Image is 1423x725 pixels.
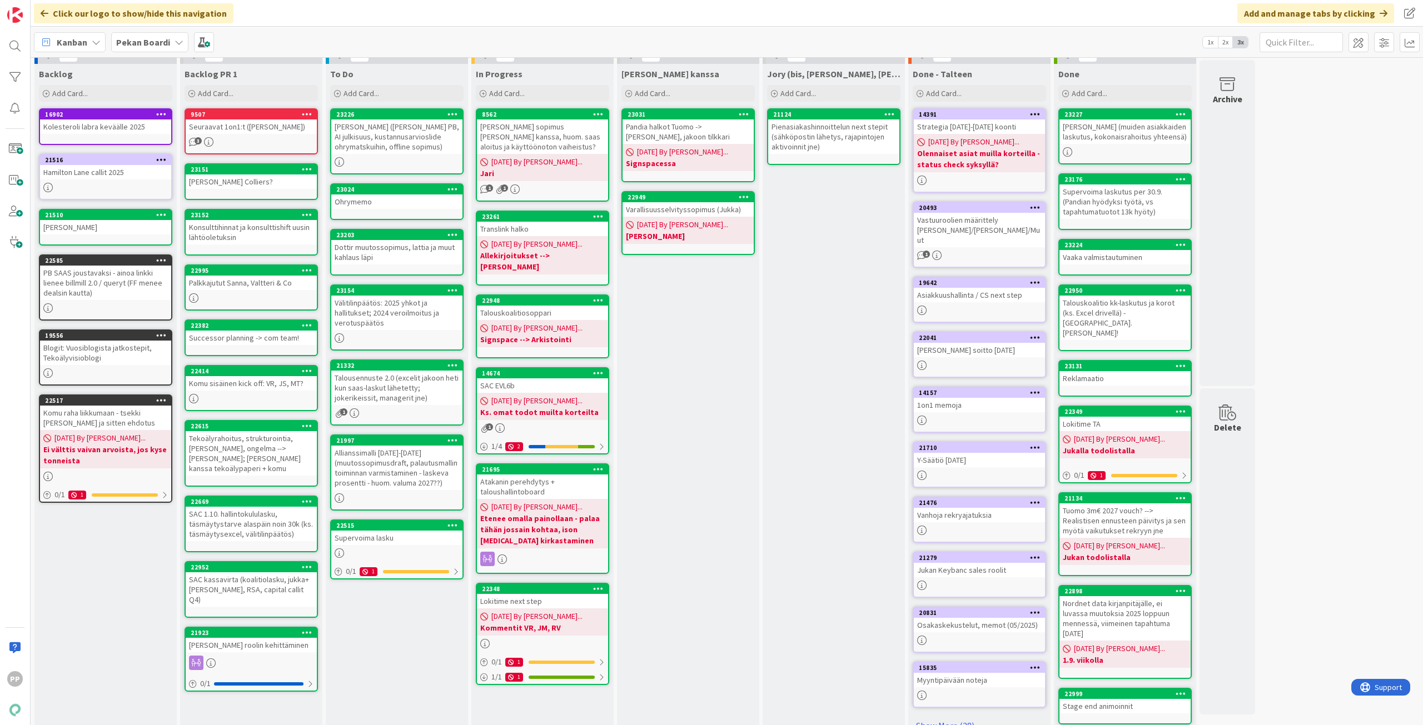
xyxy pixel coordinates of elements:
[40,396,171,406] div: 22517
[919,204,1045,212] div: 20493
[1059,407,1191,417] div: 22349
[626,231,750,242] b: [PERSON_NAME]
[773,111,899,118] div: 21124
[185,420,318,487] a: 22615Tekoälyrahoitus, strukturointia, [PERSON_NAME], ongelma --> [PERSON_NAME]; [PERSON_NAME] kan...
[186,638,317,652] div: [PERSON_NAME] roolin kehittäminen
[331,230,462,264] div: 23203Dottir muutossopimus, lattia ja muut kahlaus läpi
[45,156,171,164] div: 21516
[330,519,464,579] a: 22515Supervoima lasku0/11
[1074,540,1165,552] span: [DATE] By [PERSON_NAME]...
[623,119,754,144] div: Pandia halkot Tuomo -> [PERSON_NAME], jakoon tilkkari
[40,210,171,220] div: 21510
[186,497,317,541] div: 22669SAC 1.10. hallintokululasku, täsmäytystarve alaspäin noin 30k (ks. täsmäytysexcel, välitilin...
[914,203,1045,213] div: 20493
[919,609,1045,617] div: 20831
[1064,494,1191,502] div: 21134
[637,219,728,231] span: [DATE] By [PERSON_NAME]...
[477,594,608,608] div: Lokitime next step
[1059,361,1191,371] div: 23131
[331,436,462,490] div: 21997Allianssimalli [DATE]-[DATE] (muutossopimusdraft, palautusmallin toiminnan varmistaminen - l...
[476,211,609,286] a: 23261Translink halko[DATE] By [PERSON_NAME]...Allekirjoitukset --> [PERSON_NAME]
[191,629,317,637] div: 21923
[1059,417,1191,431] div: Lokitime TA
[186,210,317,244] div: 23152Konsulttihinnat ja konsulttishift uusin lähtöoletuksin
[1064,241,1191,249] div: 23224
[186,421,317,431] div: 22615
[923,251,930,258] span: 1
[40,109,171,134] div: 16902Kolesteroli labra keväälle 2025
[480,407,605,418] b: Ks. omat todot muilta korteilta
[476,367,609,454] a: 14674SAC EVL6b[DATE] By [PERSON_NAME]...Ks. omat todot muilta korteilta1/42
[477,464,608,474] div: 21695
[336,287,462,294] div: 23154
[186,321,317,331] div: 22382
[40,165,171,179] div: Hamilton Lane callit 2025
[505,442,523,451] div: 2
[914,278,1045,302] div: 19642Asiakkuushallinta / CS next step
[40,109,171,119] div: 16902
[330,359,464,426] a: 21332Talousennuste 2.0 (excelit jakoon heti kun saas-laskut lähetetty; jokerikeissit, managerit jne)
[191,498,317,506] div: 22669
[40,220,171,234] div: [PERSON_NAME]
[1059,503,1191,538] div: Tuomo 3m€ 2027 vouch? --> Realistisen ennusteen päivitys ja sen myötä vaikutukset rekryyn jne
[186,220,317,244] div: Konsulttihinnat ja konsulttishift uusin lähtöoletuksin
[40,488,171,502] div: 0/11
[623,109,754,144] div: 23031Pandia halkot Tuomo -> [PERSON_NAME], jakoon tilkkari
[919,389,1045,397] div: 14157
[623,109,754,119] div: 23031
[39,394,172,503] a: 22517Komu raha liikkumaan - tsekki [PERSON_NAME] ja sitten ehdotus[DATE] By [PERSON_NAME]...Ei vä...
[482,297,608,304] div: 22948
[186,331,317,345] div: Successor planning -> com team!
[621,191,755,255] a: 22949Varallisuusselvityssopimus (Jukka)[DATE] By [PERSON_NAME]...[PERSON_NAME]
[623,192,754,217] div: 22949Varallisuusselvityssopimus (Jukka)
[186,366,317,376] div: 22414
[477,296,608,306] div: 22948
[40,155,171,165] div: 21516
[1064,408,1191,416] div: 22349
[23,2,51,15] span: Support
[186,164,317,174] div: 23151
[186,266,317,290] div: 22995Palkkajutut Sanna, Valtteri & Co
[477,222,608,236] div: Translink halko
[1058,585,1192,679] a: 22898Nordnet data kirjanpitäjälle, ei luvassa muutoksia 2025 loppuun mennessä, viimeinen tapahtum...
[1074,433,1165,445] span: [DATE] By [PERSON_NAME]...
[1059,586,1191,596] div: 22898
[913,202,1046,268] a: 20493Vastuuroolien määrittely [PERSON_NAME]/[PERSON_NAME]/Muut
[186,119,317,134] div: Seuraavat 1on1:t ([PERSON_NAME])
[913,387,1046,433] a: 141571on1 memoja
[477,464,608,499] div: 21695Atakanin perehdytys + taloushallintoboard
[482,213,608,221] div: 23261
[913,277,1046,323] a: 19642Asiakkuushallinta / CS next step
[914,563,1045,577] div: Jukan Keybanc sales roolit
[476,463,609,574] a: 21695Atakanin perehdytys + taloushallintoboard[DATE] By [PERSON_NAME]...Etenee omalla painollaan ...
[40,406,171,430] div: Komu raha liikkumaan - tsekki [PERSON_NAME] ja sitten ehdotus
[330,108,464,174] a: 23226[PERSON_NAME] ([PERSON_NAME] PB, AI julkisuus, kustannusarvioslide ohrymatskuihin, offline s...
[1059,240,1191,250] div: 23224
[914,398,1045,412] div: 1on1 memoja
[1059,407,1191,431] div: 22349Lokitime TA
[635,88,670,98] span: Add Card...
[1059,468,1191,482] div: 0/11
[336,186,462,193] div: 23024
[39,209,172,246] a: 21510[PERSON_NAME]
[914,343,1045,357] div: [PERSON_NAME] soitto [DATE]
[185,209,318,256] a: 23152Konsulttihinnat ja konsulttishift uusin lähtöoletuksin
[331,119,462,154] div: [PERSON_NAME] ([PERSON_NAME] PB, AI julkisuus, kustannusarvioslide ohrymatskuihin, offline sopimus)
[185,627,318,692] a: 21923[PERSON_NAME] roolin kehittäminen0/1
[331,436,462,446] div: 21997
[913,607,1046,653] a: 20831Osakaskekustelut, memot (05/2025)
[185,496,318,552] a: 22669SAC 1.10. hallintokululasku, täsmäytystarve alaspäin noin 30k (ks. täsmäytysexcel, välitilin...
[1059,286,1191,296] div: 22950
[191,563,317,571] div: 22952
[919,111,1045,118] div: 14391
[40,266,171,300] div: PB SAAS joustavaksi - ainoa linkki lienee billmill 2.0 / queryt (FF menee dealsin kautta)
[330,229,464,276] a: 23203Dottir muutossopimus, lattia ja muut kahlaus läpi
[1059,109,1191,119] div: 23227
[1064,176,1191,183] div: 23176
[191,422,317,430] div: 22615
[52,88,88,98] span: Add Card...
[191,111,317,118] div: 9507
[336,437,462,444] div: 21997
[917,148,1042,170] b: Olennaiset asiat muilla korteilla - status check syksyllä?
[186,572,317,607] div: SAC kassavirta (koalitiolasku, jukka+[PERSON_NAME], RSA, capital callit Q4)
